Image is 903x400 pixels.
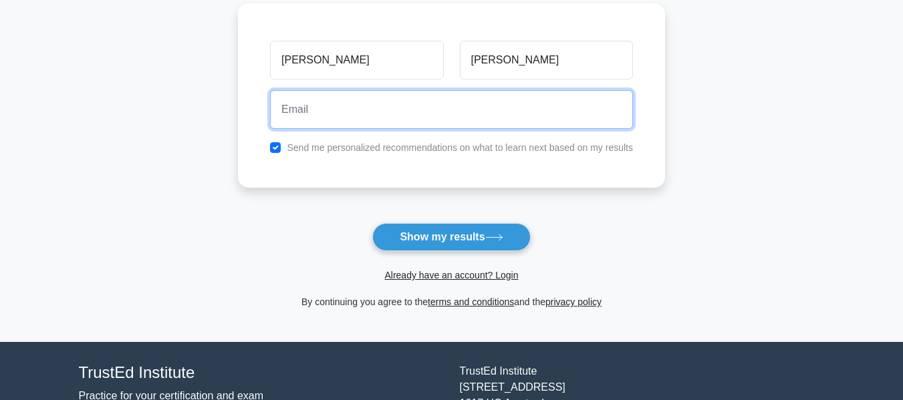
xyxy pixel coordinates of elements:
[270,41,443,79] input: First name
[287,142,633,153] label: Send me personalized recommendations on what to learn next based on my results
[270,90,633,129] input: Email
[372,223,530,251] button: Show my results
[230,294,673,310] div: By continuing you agree to the and the
[384,270,518,280] a: Already have an account? Login
[428,296,514,307] a: terms and conditions
[545,296,602,307] a: privacy policy
[460,41,633,79] input: Last name
[79,363,444,383] h4: TrustEd Institute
